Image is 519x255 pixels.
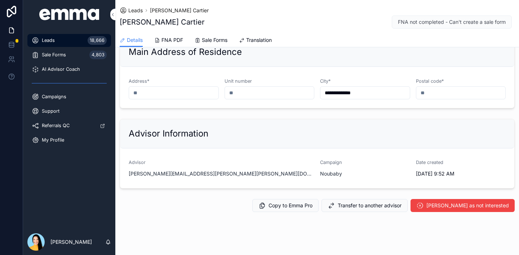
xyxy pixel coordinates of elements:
[120,34,143,47] a: Details
[338,202,402,209] span: Transfer to another advisor
[27,48,111,61] a: Sale Forms4,803
[416,160,443,165] span: Date created
[129,128,208,139] h2: Advisor Information
[161,36,183,44] span: FNA PDF
[27,63,111,76] a: AI Advisor Coach
[42,108,59,114] span: Support
[39,9,99,20] img: App logo
[50,238,92,246] p: [PERSON_NAME]
[127,36,143,44] span: Details
[411,199,515,212] button: [PERSON_NAME] as not interested
[128,7,143,14] span: Leads
[239,34,272,48] a: Translation
[129,170,314,177] a: [PERSON_NAME][EMAIL_ADDRESS][PERSON_NAME][PERSON_NAME][DOMAIN_NAME]
[120,7,143,14] a: Leads
[154,34,183,48] a: FNA PDF
[89,51,107,59] div: 4,803
[416,78,444,84] span: Postal code*
[225,78,252,84] span: Unit number
[27,134,111,147] a: My Profile
[320,160,342,165] span: Campaign
[320,170,342,177] a: Noubaby
[120,17,205,27] h1: [PERSON_NAME] Cartier
[42,66,80,72] span: AI Advisor Coach
[42,137,64,143] span: My Profile
[269,202,312,209] span: Copy to Emma Pro
[202,36,227,44] span: Sale Forms
[252,199,319,212] button: Copy to Emma Pro
[195,34,227,48] a: Sale Forms
[27,34,111,47] a: Leads18,666
[129,46,242,58] h2: Main Address of Residence
[27,90,111,103] a: Campaigns
[129,160,146,165] span: Advisor
[426,202,509,209] span: [PERSON_NAME] as not interested
[42,52,66,58] span: Sale Forms
[27,119,111,132] a: Referrals QC
[23,29,115,156] div: scrollable content
[320,78,331,84] span: City*
[129,78,149,84] span: Address*
[321,199,408,212] button: Transfer to another advisor
[150,7,209,14] a: [PERSON_NAME] Cartier
[416,170,506,177] span: [DATE] 9:52 AM
[27,105,111,118] a: Support
[42,94,66,100] span: Campaigns
[42,122,70,129] span: Referrals QC
[88,36,107,45] div: 18,666
[42,37,55,43] span: Leads
[246,36,272,44] span: Translation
